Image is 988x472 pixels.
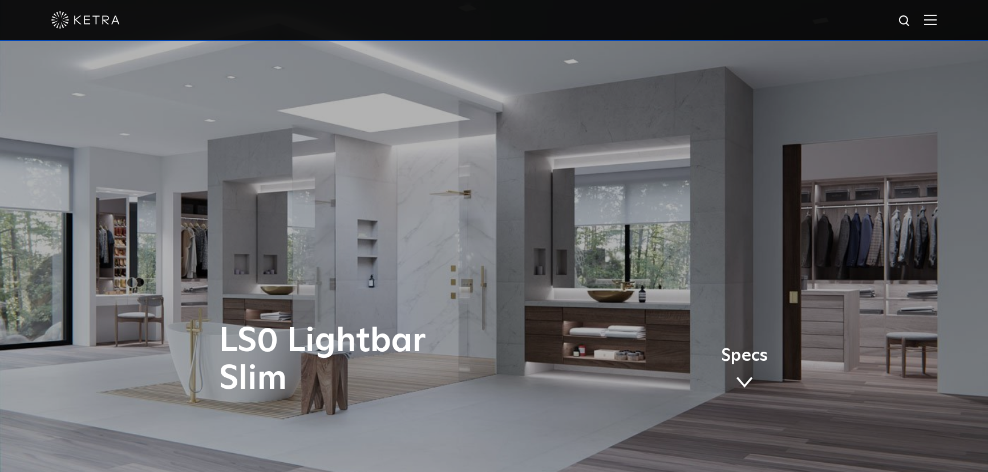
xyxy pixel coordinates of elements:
img: Hamburger%20Nav.svg [924,14,937,25]
h1: LS0 Lightbar Slim [219,323,541,398]
img: ketra-logo-2019-white [51,11,120,29]
a: Specs [721,348,768,392]
span: Specs [721,348,768,364]
img: search icon [898,14,912,29]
